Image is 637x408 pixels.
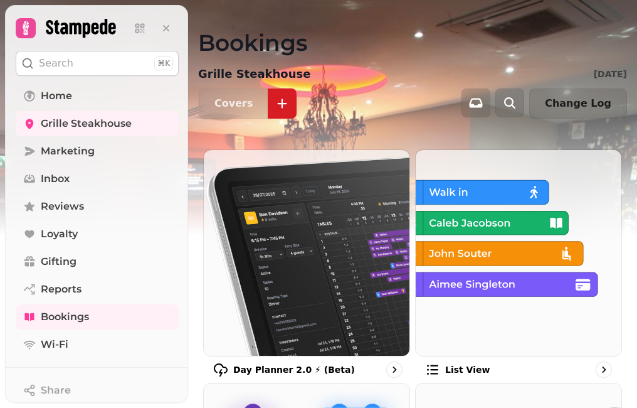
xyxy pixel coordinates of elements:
[203,149,410,378] a: Day Planner 2.0 ⚡ (Beta)Day Planner 2.0 ⚡ (Beta)
[154,56,173,70] div: ⌘K
[16,277,179,302] a: Reports
[16,332,179,357] a: Wi-Fi
[16,166,179,191] a: Inbox
[16,249,179,274] a: Gifting
[41,282,82,297] span: Reports
[194,140,420,367] img: Day Planner 2.0 ⚡ (Beta)
[16,51,179,76] button: Search⌘K
[598,363,610,376] svg: go to
[16,83,179,109] a: Home
[41,199,84,214] span: Reviews
[198,65,310,83] p: Grille Steakhouse
[16,139,179,164] a: Marketing
[233,363,355,376] p: Day Planner 2.0 ⚡ (Beta)
[445,363,490,376] p: List view
[16,304,179,330] a: Bookings
[529,89,627,119] button: Change Log
[416,150,621,356] img: List view
[388,363,401,376] svg: go to
[415,149,622,378] a: List viewList view
[594,68,627,80] p: [DATE]
[16,194,179,219] a: Reviews
[199,89,268,119] button: Covers
[214,99,253,109] p: Covers
[39,56,73,71] p: Search
[41,89,72,104] span: Home
[545,99,611,109] span: Change Log
[41,309,89,325] span: Bookings
[41,383,71,398] span: Share
[41,144,95,159] span: Marketing
[16,378,179,403] button: Share
[41,254,76,269] span: Gifting
[41,116,132,131] span: Grille Steakhouse
[41,337,68,352] span: Wi-Fi
[16,222,179,247] a: Loyalty
[16,111,179,136] a: Grille Steakhouse
[41,171,70,186] span: Inbox
[41,227,78,242] span: Loyalty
